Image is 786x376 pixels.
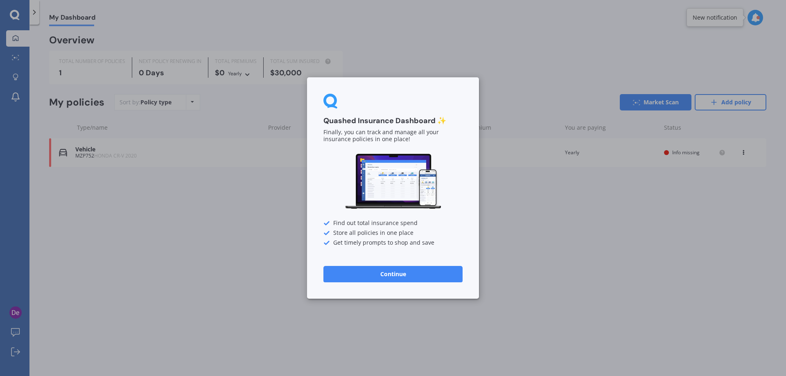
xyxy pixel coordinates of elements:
p: Finally, you can track and manage all your insurance policies in one place! [323,129,463,143]
div: Find out total insurance spend [323,220,463,227]
div: Get timely prompts to shop and save [323,240,463,246]
button: Continue [323,266,463,282]
img: Dashboard [344,153,442,210]
h3: Quashed Insurance Dashboard ✨ [323,116,463,126]
div: Store all policies in one place [323,230,463,236]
